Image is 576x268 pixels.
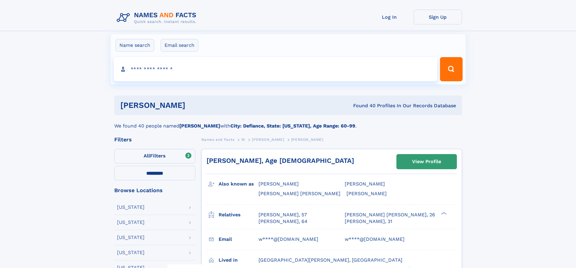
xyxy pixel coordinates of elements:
[345,211,435,218] a: [PERSON_NAME] [PERSON_NAME], 26
[241,136,245,143] a: W
[117,205,145,210] div: [US_STATE]
[440,211,447,215] div: ❯
[345,181,385,187] span: [PERSON_NAME]
[230,123,355,129] b: City: Defiance, State: [US_STATE], Age Range: 60-99
[259,211,307,218] a: [PERSON_NAME], 57
[397,154,457,169] a: View Profile
[117,235,145,240] div: [US_STATE]
[114,137,195,142] div: Filters
[144,153,150,159] span: All
[201,136,235,143] a: Names and Facts
[117,250,145,255] div: [US_STATE]
[179,123,220,129] b: [PERSON_NAME]
[114,57,438,81] input: search input
[219,210,259,220] h3: Relatives
[219,234,259,244] h3: Email
[116,39,154,52] label: Name search
[259,218,308,225] a: [PERSON_NAME], 64
[269,102,456,109] div: Found 40 Profiles In Our Records Database
[414,10,462,24] a: Sign Up
[114,115,462,130] div: We found 40 people named with .
[114,149,195,163] label: Filters
[207,157,354,164] a: [PERSON_NAME], Age [DEMOGRAPHIC_DATA]
[259,191,340,196] span: [PERSON_NAME] [PERSON_NAME]
[291,137,324,142] span: [PERSON_NAME]
[347,191,387,196] span: [PERSON_NAME]
[252,137,284,142] span: [PERSON_NAME]
[241,137,245,142] span: W
[440,57,462,81] button: Search Button
[345,218,392,225] a: [PERSON_NAME], 31
[114,188,195,193] div: Browse Locations
[114,10,201,26] img: Logo Names and Facts
[259,181,299,187] span: [PERSON_NAME]
[259,257,402,263] span: [GEOGRAPHIC_DATA][PERSON_NAME], [GEOGRAPHIC_DATA]
[219,255,259,265] h3: Lived in
[219,179,259,189] h3: Also known as
[252,136,284,143] a: [PERSON_NAME]
[120,102,269,109] h1: [PERSON_NAME]
[365,10,414,24] a: Log In
[161,39,198,52] label: Email search
[117,220,145,225] div: [US_STATE]
[412,155,441,169] div: View Profile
